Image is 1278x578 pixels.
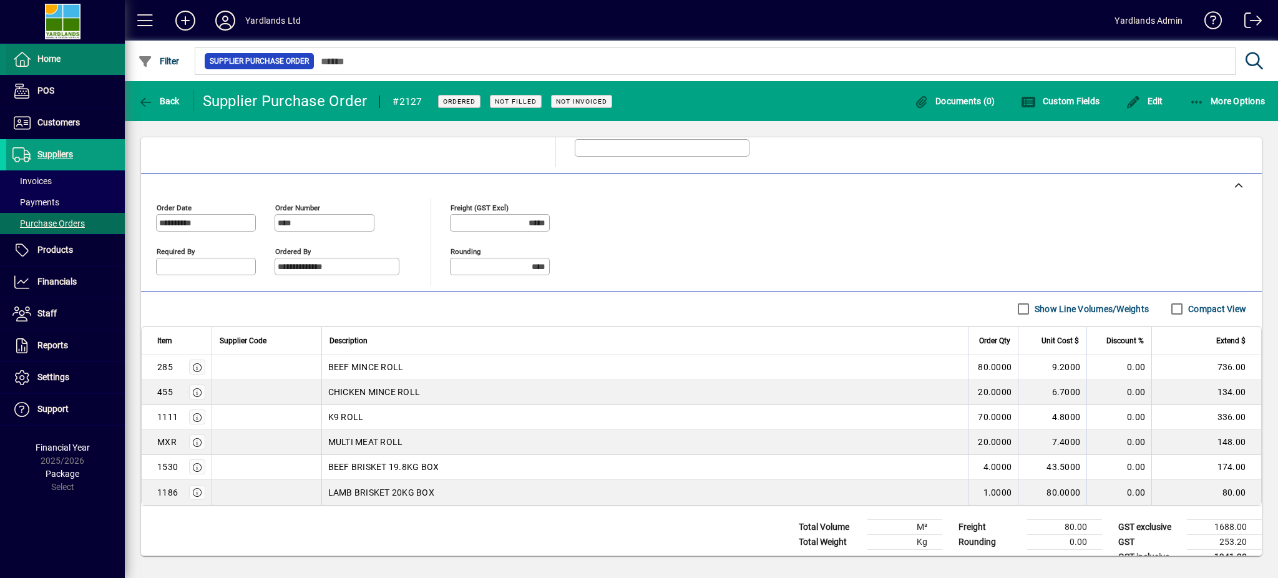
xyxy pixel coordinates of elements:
td: 0.00 [1086,455,1151,480]
a: Logout [1235,2,1262,43]
mat-label: Ordered by [275,247,311,255]
span: BEEF MINCE ROLL [328,361,404,373]
span: Description [329,334,368,348]
button: More Options [1186,90,1269,112]
div: Yardlands Ltd [245,11,301,31]
td: 4.8000 [1018,405,1086,430]
td: 7.4000 [1018,430,1086,455]
div: Supplier Purchase Order [203,91,368,111]
a: Purchase Orders [6,213,125,234]
app-page-header-button: Back [125,90,193,112]
td: Total Volume [793,519,867,534]
span: Order Qty [979,334,1010,348]
td: 20.0000 [968,380,1018,405]
span: BEEF BRISKET 19.8KG BOX [328,461,439,473]
a: Invoices [6,170,125,192]
td: 253.20 [1187,534,1262,549]
span: Financials [37,277,77,287]
td: 0.00 [1086,480,1151,505]
span: POS [37,86,54,96]
span: Payments [12,197,59,207]
td: 0.00 [1086,355,1151,380]
span: Not Invoiced [556,97,607,105]
span: Edit [1126,96,1163,106]
td: 4.0000 [968,455,1018,480]
span: Package [46,469,79,479]
td: 1941.20 [1187,549,1262,565]
a: Customers [6,107,125,139]
a: Support [6,394,125,425]
td: Freight [952,519,1027,534]
button: Add [165,9,205,32]
span: LAMB BRISKET 20KG BOX [328,486,434,499]
td: 0.00 [1086,405,1151,430]
a: Payments [6,192,125,213]
button: Filter [135,50,183,72]
a: Products [6,235,125,266]
label: Compact View [1186,303,1246,315]
div: Yardlands Admin [1115,11,1183,31]
a: Financials [6,267,125,298]
span: Customers [37,117,80,127]
td: 174.00 [1151,455,1261,480]
td: 134.00 [1151,380,1261,405]
span: Purchase Orders [12,218,85,228]
span: Supplier Code [220,334,266,348]
button: Edit [1123,90,1166,112]
mat-label: Order date [157,203,192,212]
td: 736.00 [1151,355,1261,380]
button: Profile [205,9,245,32]
span: Settings [37,372,69,382]
mat-label: Rounding [451,247,480,255]
td: Kg [867,534,942,549]
span: Products [37,245,73,255]
td: 43.5000 [1018,455,1086,480]
div: 455 [157,386,173,398]
span: Extend $ [1216,334,1246,348]
div: 1111 [157,411,178,423]
td: 80.00 [1027,519,1102,534]
td: 336.00 [1151,405,1261,430]
td: 0.00 [1086,380,1151,405]
td: 80.0000 [968,355,1018,380]
span: Support [37,404,69,414]
span: Supplier Purchase Order [210,55,309,67]
span: Invoices [12,176,52,186]
td: 0.00 [1086,430,1151,455]
td: 9.2000 [1018,355,1086,380]
span: Unit Cost $ [1041,334,1079,348]
div: 285 [157,361,173,373]
a: Knowledge Base [1195,2,1222,43]
label: Show Line Volumes/Weights [1032,303,1149,315]
span: MULTI MEAT ROLL [328,436,403,448]
a: Settings [6,362,125,393]
td: GST inclusive [1112,549,1187,565]
div: MXR [157,436,177,448]
span: Suppliers [37,149,73,159]
span: Home [37,54,61,64]
span: CHICKEN MINCE ROLL [328,386,421,398]
span: Documents (0) [914,96,995,106]
button: Documents (0) [911,90,998,112]
td: 0.00 [1027,534,1102,549]
span: Ordered [443,97,476,105]
td: 70.0000 [968,405,1018,430]
a: Staff [6,298,125,330]
a: Reports [6,330,125,361]
span: Staff [37,308,57,318]
span: K9 ROLL [328,411,364,423]
span: Item [157,334,172,348]
div: 1530 [157,461,178,473]
span: Financial Year [36,443,90,453]
span: Reports [37,340,68,350]
td: 80.0000 [1018,480,1086,505]
mat-label: Freight (GST excl) [451,203,509,212]
td: 1.0000 [968,480,1018,505]
span: Not Filled [495,97,537,105]
td: Rounding [952,534,1027,549]
mat-label: Required by [157,247,195,255]
span: Discount % [1106,334,1144,348]
div: 1186 [157,486,178,499]
mat-label: Order number [275,203,320,212]
td: 20.0000 [968,430,1018,455]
